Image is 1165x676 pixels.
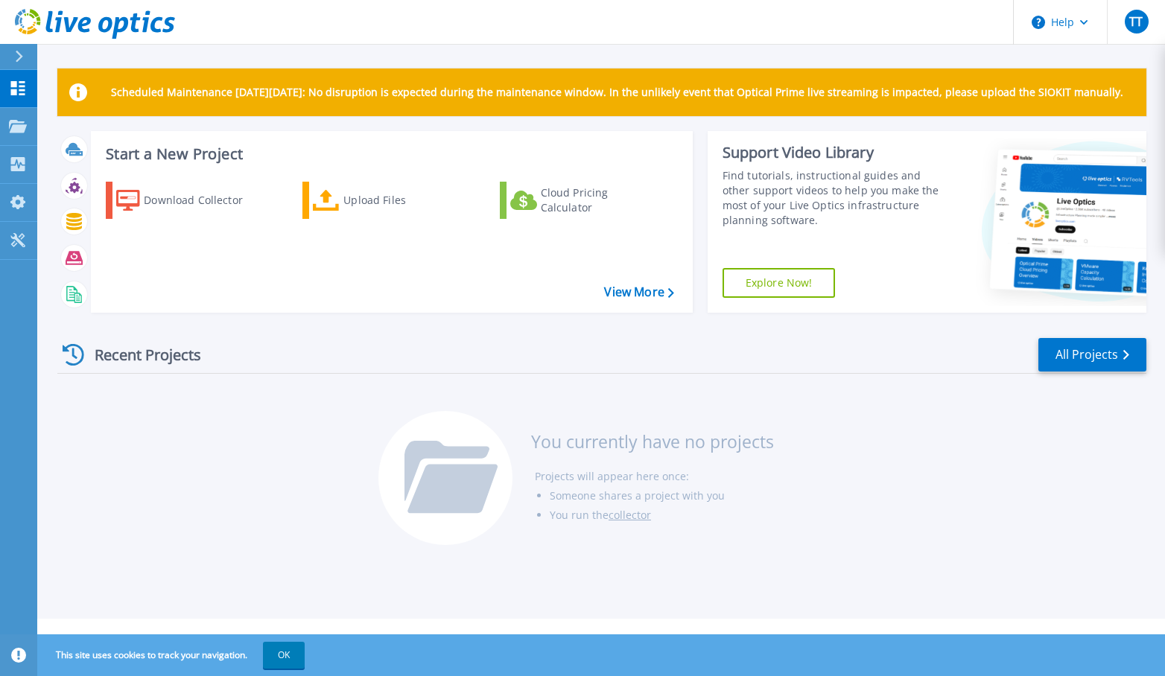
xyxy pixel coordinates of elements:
[302,182,469,219] a: Upload Files
[535,467,774,486] li: Projects will appear here once:
[541,185,660,215] div: Cloud Pricing Calculator
[144,185,263,215] div: Download Collector
[106,182,272,219] a: Download Collector
[500,182,666,219] a: Cloud Pricing Calculator
[343,185,463,215] div: Upload Files
[531,433,774,450] h3: You currently have no projects
[1129,16,1143,28] span: TT
[106,146,673,162] h3: Start a New Project
[604,285,673,299] a: View More
[263,642,305,669] button: OK
[723,168,943,228] div: Find tutorials, instructional guides and other support videos to help you make the most of your L...
[550,486,774,506] li: Someone shares a project with you
[41,642,305,669] span: This site uses cookies to track your navigation.
[111,86,1123,98] p: Scheduled Maintenance [DATE][DATE]: No disruption is expected during the maintenance window. In t...
[57,337,221,373] div: Recent Projects
[1038,338,1146,372] a: All Projects
[723,268,836,298] a: Explore Now!
[609,508,651,522] a: collector
[550,506,774,525] li: You run the
[723,143,943,162] div: Support Video Library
